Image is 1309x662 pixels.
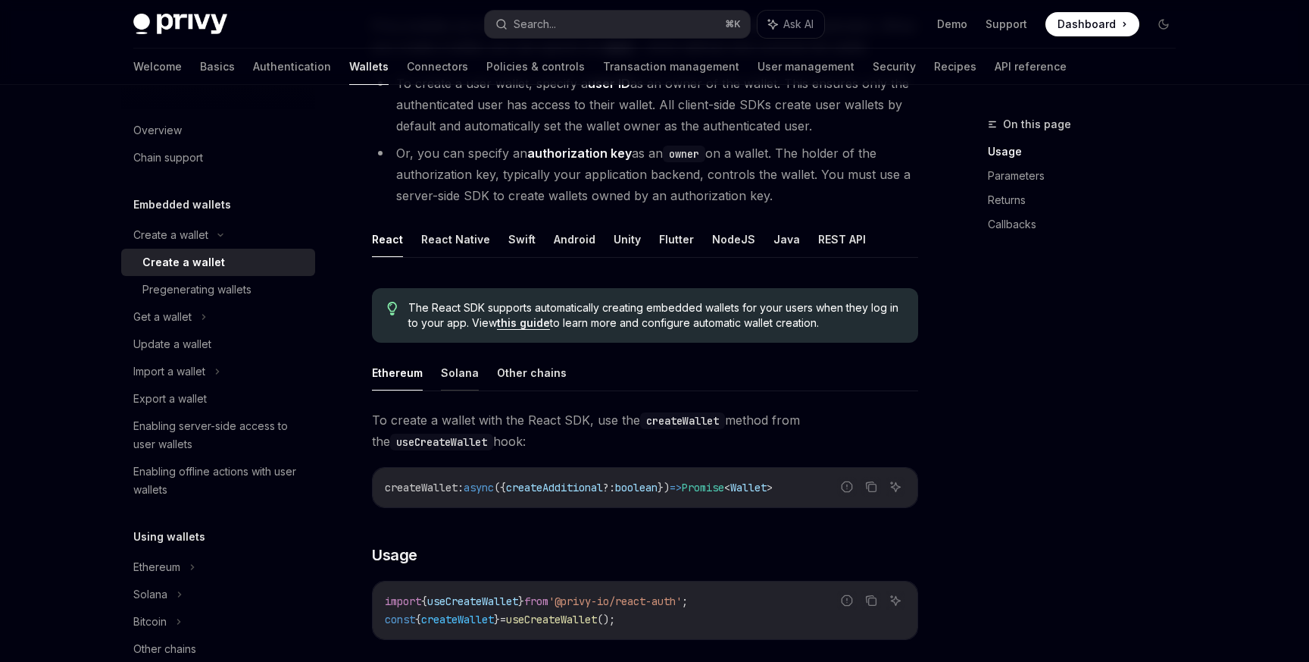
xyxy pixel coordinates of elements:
[995,49,1067,85] a: API reference
[597,613,615,626] span: ();
[988,212,1188,237] a: Callbacks
[767,481,773,494] span: >
[837,591,857,610] button: Report incorrect code
[390,434,493,450] code: useCreateWallet
[554,221,595,257] button: Android
[988,140,1188,164] a: Usage
[121,117,315,144] a: Overview
[485,11,750,38] button: Search...⌘K
[133,463,306,499] div: Enabling offline actions with user wallets
[886,477,905,497] button: Ask AI
[494,613,500,626] span: }
[603,481,615,494] span: ?:
[372,355,423,391] button: Ethereum
[861,591,881,610] button: Copy the contents from the code block
[988,164,1188,188] a: Parameters
[724,481,730,494] span: <
[603,49,739,85] a: Transaction management
[421,613,494,626] span: createWallet
[133,49,182,85] a: Welcome
[142,253,225,271] div: Create a wallet
[464,481,494,494] span: async
[640,413,725,429] code: createWallet
[518,595,524,608] span: }
[527,146,632,161] strong: authorization key
[500,613,506,626] span: =
[133,14,227,35] img: dark logo
[121,144,315,171] a: Chain support
[458,481,464,494] span: :
[133,308,192,326] div: Get a wallet
[497,355,567,391] button: Other chains
[133,640,196,658] div: Other chains
[133,226,208,244] div: Create a wallet
[121,458,315,504] a: Enabling offline actions with user wallets
[670,481,682,494] span: =>
[986,17,1027,32] a: Support
[121,276,315,303] a: Pregenerating wallets
[615,481,658,494] span: boolean
[142,281,251,299] div: Pregenerating wallets
[725,18,741,30] span: ⌘ K
[506,613,597,626] span: useCreateWallet
[421,595,427,608] span: {
[937,17,967,32] a: Demo
[133,121,182,140] div: Overview
[415,613,421,626] span: {
[988,188,1188,212] a: Returns
[253,49,331,85] a: Authentication
[441,355,479,391] button: Solana
[133,149,203,167] div: Chain support
[133,528,205,546] h5: Using wallets
[133,390,207,408] div: Export a wallet
[385,595,421,608] span: import
[407,49,468,85] a: Connectors
[712,221,755,257] button: NodeJS
[1003,115,1071,133] span: On this page
[385,481,458,494] span: createWallet
[408,300,903,331] span: The React SDK supports automatically creating embedded wallets for your users when they log in to...
[1058,17,1116,32] span: Dashboard
[133,585,167,604] div: Solana
[1151,12,1176,36] button: Toggle dark mode
[133,417,306,453] div: Enabling server-side access to user wallets
[730,481,767,494] span: Wallet
[758,11,824,38] button: Ask AI
[387,302,398,315] svg: Tip
[934,49,976,85] a: Recipes
[514,15,556,33] div: Search...
[773,221,800,257] button: Java
[133,613,167,631] div: Bitcoin
[421,221,490,257] button: React Native
[886,591,905,610] button: Ask AI
[372,544,417,566] span: Usage
[121,413,315,458] a: Enabling server-side access to user wallets
[663,146,705,162] code: owner
[861,477,881,497] button: Copy the contents from the code block
[548,595,682,608] span: '@privy-io/react-auth'
[121,385,315,413] a: Export a wallet
[121,331,315,358] a: Update a wallet
[682,595,688,608] span: ;
[372,73,918,136] li: To create a user wallet, specify a as an owner of the wallet. This ensures only the authenticated...
[682,481,724,494] span: Promise
[758,49,854,85] a: User management
[427,595,518,608] span: useCreateWallet
[508,221,536,257] button: Swift
[494,481,506,494] span: ({
[873,49,916,85] a: Security
[506,481,603,494] span: createAdditional
[497,316,550,330] a: this guide
[837,477,857,497] button: Report incorrect code
[486,49,585,85] a: Policies & controls
[372,143,918,206] li: Or, you can specify an as an on a wallet. The holder of the authorization key, typically your app...
[133,558,180,576] div: Ethereum
[1045,12,1139,36] a: Dashboard
[783,17,814,32] span: Ask AI
[659,221,694,257] button: Flutter
[133,362,205,381] div: Import a wallet
[524,595,548,608] span: from
[372,409,918,452] span: To create a wallet with the React SDK, use the method from the hook:
[372,221,403,257] button: React
[121,249,315,276] a: Create a wallet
